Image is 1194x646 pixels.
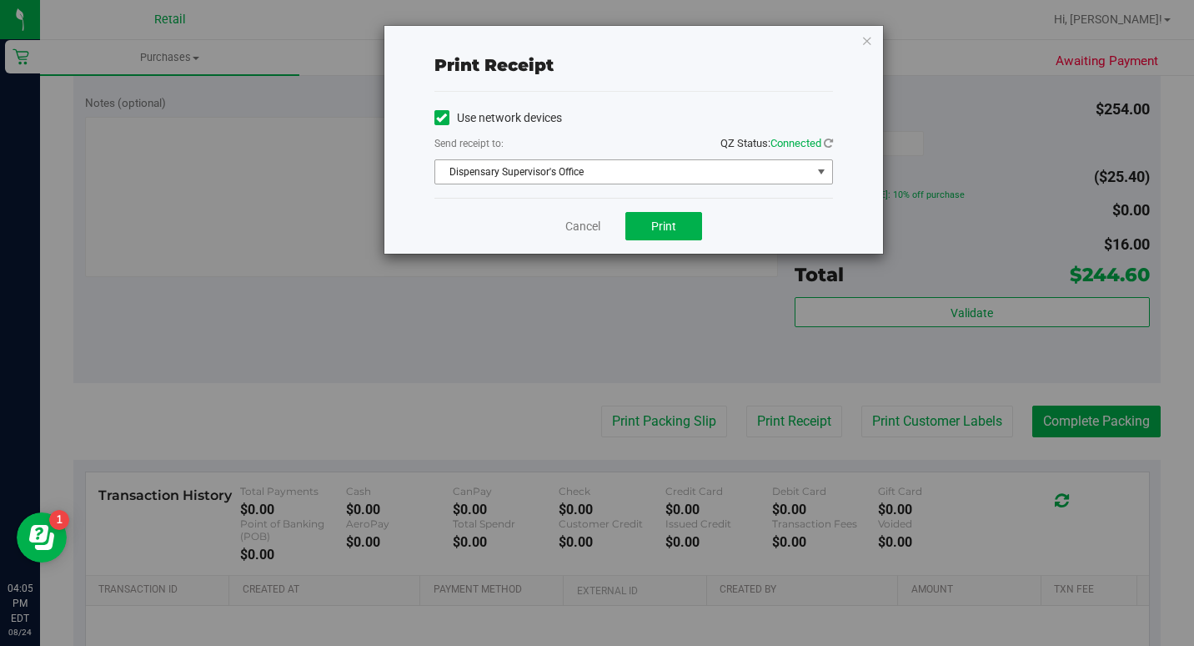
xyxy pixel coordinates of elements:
[434,55,554,75] span: Print receipt
[720,137,833,149] span: QZ Status:
[625,212,702,240] button: Print
[434,109,562,127] label: Use network devices
[770,137,821,149] span: Connected
[49,510,69,530] iframe: Resource center unread badge
[810,160,831,184] span: select
[565,218,600,235] a: Cancel
[434,136,504,151] label: Send receipt to:
[651,220,676,233] span: Print
[17,512,67,563] iframe: Resource center
[435,160,811,184] span: Dispensary Supervisor's Office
